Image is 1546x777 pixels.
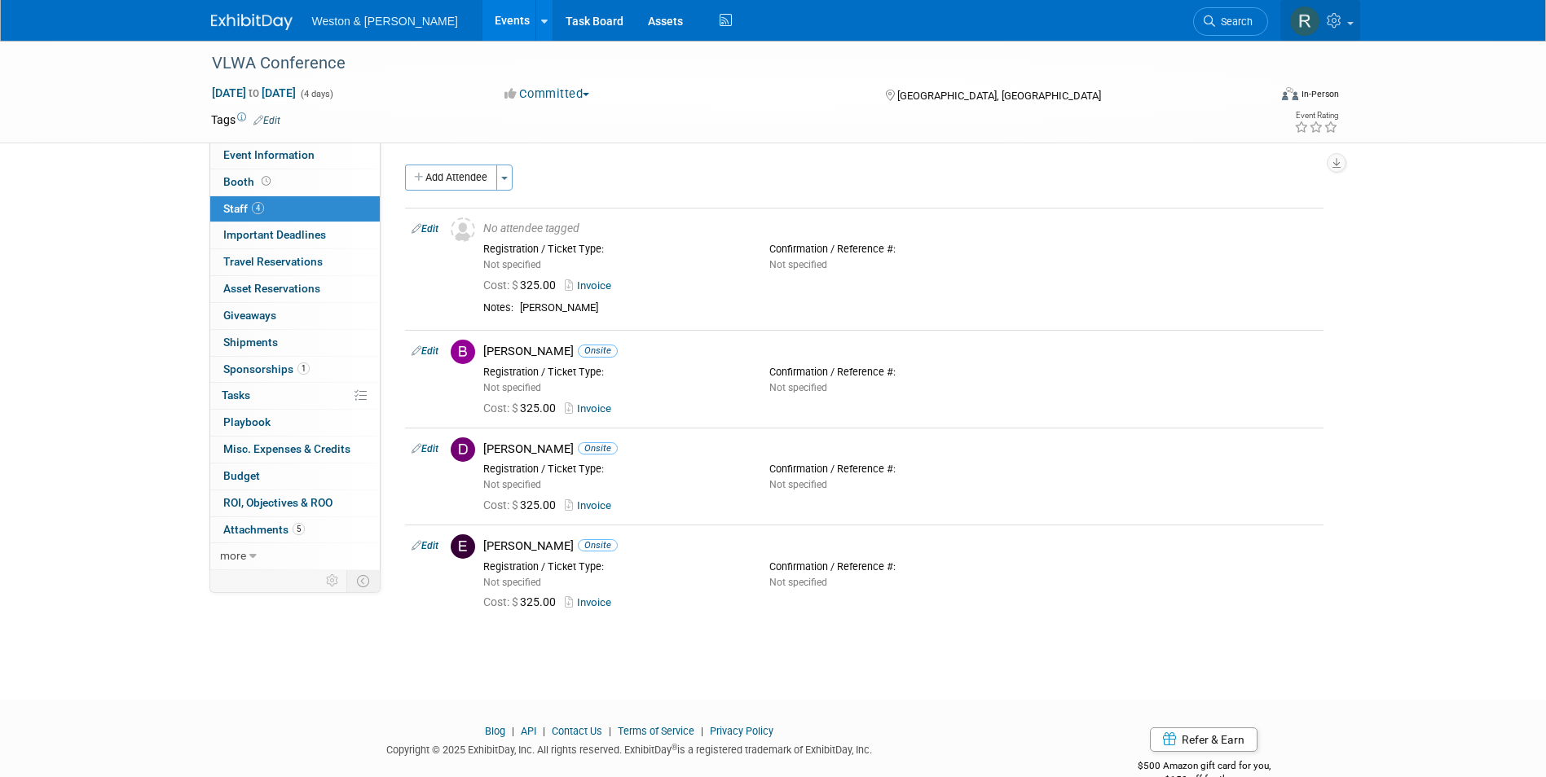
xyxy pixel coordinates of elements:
a: Misc. Expenses & Credits [210,437,380,463]
a: Edit [412,443,438,454]
a: Refer & Earn [1150,727,1258,752]
img: E.jpg [451,534,475,559]
span: Budget [223,469,260,482]
a: Invoice [565,596,618,608]
a: Giveaways [210,303,380,329]
a: Important Deadlines [210,222,380,248]
a: Edit [412,223,438,235]
span: 325.00 [483,498,562,511]
img: Format-Inperson.png [1282,87,1298,100]
span: Tasks [222,388,250,402]
div: [PERSON_NAME] [483,344,1317,359]
a: Search [1193,7,1268,36]
span: Weston & [PERSON_NAME] [312,15,458,28]
a: Travel Reservations [210,249,380,275]
a: API [521,725,536,737]
div: In-Person [1301,88,1339,100]
span: Giveaways [223,309,276,322]
div: VLWA Conference [206,49,1244,78]
a: more [210,543,380,569]
a: Edit [412,345,438,357]
a: Booth [210,169,380,195]
span: Onsite [578,345,618,357]
a: Invoice [565,279,618,292]
span: Sponsorships [223,362,310,375]
div: [PERSON_NAME] [520,301,1317,315]
span: Not specified [769,259,827,270]
span: 325.00 [483,402,562,415]
div: Registration / Ticket Type: [483,366,745,379]
span: 325.00 [483,595,562,608]
div: Confirmation / Reference #: [769,560,1031,573]
img: D.jpg [451,437,475,462]
a: Terms of Service [618,725,694,737]
td: Personalize Event Tab Strip [319,570,347,591]
span: Not specified [769,382,827,393]
a: Invoice [565,402,618,415]
div: Event Rating [1294,112,1338,120]
div: Confirmation / Reference #: [769,366,1031,379]
a: Sponsorships1 [210,357,380,383]
span: Not specified [483,382,541,393]
div: Confirmation / Reference #: [769,243,1031,256]
span: Not specified [483,259,541,270]
span: Cost: $ [483,595,520,608]
img: Unassigned-User-Icon.png [451,217,475,242]
span: [GEOGRAPHIC_DATA], [GEOGRAPHIC_DATA] [897,90,1101,102]
span: Search [1215,15,1253,28]
span: (4 days) [299,89,333,99]
span: | [508,725,518,737]
span: 4 [252,202,264,214]
img: B.jpg [451,340,475,364]
a: Tasks [210,383,380,409]
span: Staff [223,202,264,215]
div: Copyright © 2025 ExhibitDay, Inc. All rights reserved. ExhibitDay is a registered trademark of Ex... [211,739,1049,757]
span: Playbook [223,415,271,428]
button: Committed [499,86,596,103]
span: Asset Reservations [223,282,320,295]
div: Registration / Ticket Type: [483,560,745,573]
span: Not specified [483,479,541,490]
td: Tags [211,112,280,128]
a: Attachments5 [210,517,380,543]
span: Cost: $ [483,402,520,415]
span: Not specified [769,577,827,588]
a: Privacy Policy [710,725,773,737]
div: No attendee tagged [483,222,1317,236]
span: Cost: $ [483,498,520,511]
span: more [220,549,246,562]
span: Onsite [578,539,618,551]
td: Toggle Event Tabs [346,570,380,591]
a: Playbook [210,410,380,436]
span: [DATE] [DATE] [211,86,297,100]
div: Notes: [483,301,513,314]
a: Edit [412,540,438,551]
a: Asset Reservations [210,276,380,302]
span: Cost: $ [483,279,520,292]
a: Edit [253,115,280,126]
span: Important Deadlines [223,228,326,241]
span: ROI, Objectives & ROO [223,496,333,509]
div: Event Format [1172,85,1340,109]
span: | [605,725,615,737]
button: Add Attendee [405,165,497,191]
span: Travel Reservations [223,255,323,268]
span: Booth [223,175,274,188]
div: [PERSON_NAME] [483,538,1317,554]
span: Misc. Expenses & Credits [223,442,350,455]
div: Registration / Ticket Type: [483,243,745,256]
span: 5 [293,523,305,535]
a: Blog [485,725,505,737]
a: Staff4 [210,196,380,222]
span: to [246,86,262,99]
span: 325.00 [483,279,562,292]
div: Confirmation / Reference #: [769,463,1031,476]
span: | [539,725,549,737]
span: | [697,725,707,737]
a: Budget [210,463,380,489]
sup: ® [672,743,677,752]
a: Contact Us [552,725,602,737]
a: Shipments [210,330,380,356]
a: Invoice [565,499,618,511]
span: Not specified [769,479,827,490]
